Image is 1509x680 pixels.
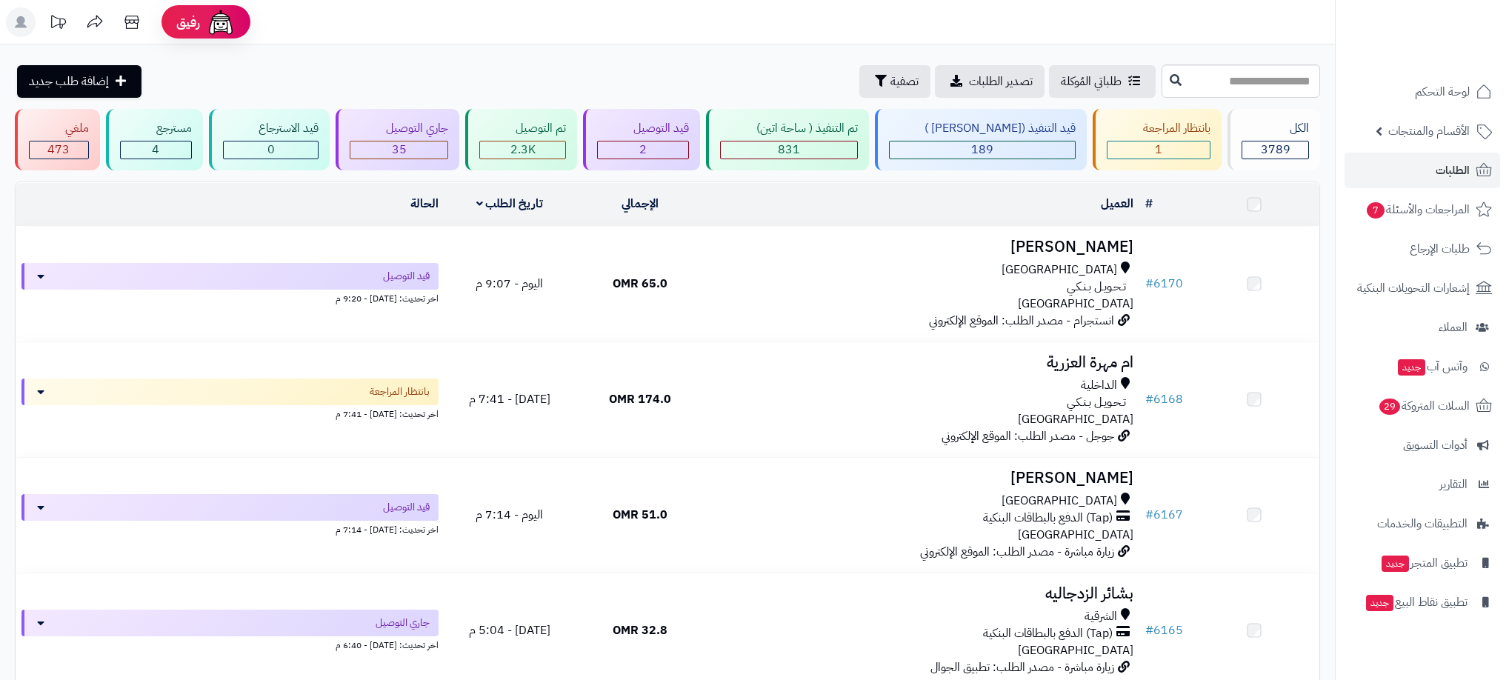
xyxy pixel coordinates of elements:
div: اخر تحديث: [DATE] - 9:20 م [21,290,439,305]
span: [GEOGRAPHIC_DATA] [1018,295,1133,313]
a: طلباتي المُوكلة [1049,65,1156,98]
a: الكل3789 [1225,109,1323,170]
div: 189 [890,141,1076,159]
div: 4 [121,141,191,159]
span: 4 [152,141,159,159]
a: مسترجع 4 [103,109,206,170]
a: لوحة التحكم [1345,74,1500,110]
span: تصفية [890,73,919,90]
a: قيد الاسترجاع 0 [206,109,333,170]
a: الحالة [410,195,439,213]
a: تطبيق المتجرجديد [1345,545,1500,581]
span: قيد التوصيل [383,269,430,284]
a: #6167 [1145,506,1183,524]
a: #6168 [1145,390,1183,408]
span: رفيق [176,13,200,31]
div: 0 [224,141,319,159]
span: (Tap) الدفع بالبطاقات البنكية [983,510,1113,527]
div: مسترجع [120,120,192,137]
span: 3789 [1261,141,1290,159]
span: لوحة التحكم [1415,81,1470,102]
span: جديد [1366,595,1393,611]
span: أدوات التسويق [1403,435,1468,456]
a: # [1145,195,1153,213]
span: 32.8 OMR [613,621,667,639]
div: الكل [1242,120,1309,137]
span: الأقسام والمنتجات [1388,121,1470,141]
a: التطبيقات والخدمات [1345,506,1500,541]
span: [DATE] - 5:04 م [469,621,550,639]
a: إضافة طلب جديد [17,65,141,98]
div: 2 [598,141,688,159]
span: 7 [1367,202,1385,219]
span: المراجعات والأسئلة [1365,199,1470,220]
h3: [PERSON_NAME] [711,470,1133,487]
div: اخر تحديث: [DATE] - 6:40 م [21,636,439,652]
span: جوجل - مصدر الطلب: الموقع الإلكتروني [942,427,1114,445]
div: 35 [350,141,447,159]
span: تطبيق المتجر [1380,553,1468,573]
span: تطبيق نقاط البيع [1365,592,1468,613]
img: logo-2.png [1408,11,1495,42]
div: 473 [30,141,88,159]
span: 65.0 OMR [613,275,667,293]
img: ai-face.png [206,7,236,37]
a: قيد التنفيذ ([PERSON_NAME] ) 189 [872,109,1090,170]
a: قيد التوصيل 2 [580,109,703,170]
span: [GEOGRAPHIC_DATA] [1018,410,1133,428]
a: تم التنفيذ ( ساحة اتين) 831 [703,109,872,170]
a: وآتس آبجديد [1345,349,1500,384]
span: زيارة مباشرة - مصدر الطلب: الموقع الإلكتروني [920,543,1114,561]
span: [DATE] - 7:41 م [469,390,550,408]
span: قيد التوصيل [383,500,430,515]
span: بانتظار المراجعة [370,384,430,399]
span: 0 [267,141,275,159]
span: [GEOGRAPHIC_DATA] [1018,526,1133,544]
span: 189 [971,141,993,159]
div: قيد التنفيذ ([PERSON_NAME] ) [889,120,1076,137]
a: إشعارات التحويلات البنكية [1345,270,1500,306]
a: #6165 [1145,621,1183,639]
span: انستجرام - مصدر الطلب: الموقع الإلكتروني [929,312,1114,330]
span: الداخلية [1081,377,1117,394]
span: زيارة مباشرة - مصدر الطلب: تطبيق الجوال [930,659,1114,676]
span: التقارير [1439,474,1468,495]
a: تصدير الطلبات [935,65,1045,98]
a: أدوات التسويق [1345,427,1500,463]
a: طلبات الإرجاع [1345,231,1500,267]
span: 473 [47,141,70,159]
span: تصدير الطلبات [969,73,1033,90]
span: السلات المتروكة [1378,396,1470,416]
div: اخر تحديث: [DATE] - 7:14 م [21,521,439,536]
a: الطلبات [1345,153,1500,188]
span: 1 [1155,141,1162,159]
button: تصفية [859,65,930,98]
span: جاري التوصيل [376,616,430,630]
span: (Tap) الدفع بالبطاقات البنكية [983,625,1113,642]
span: تـحـويـل بـنـكـي [1067,279,1126,296]
span: اليوم - 9:07 م [476,275,543,293]
span: 29 [1379,399,1400,415]
span: إشعارات التحويلات البنكية [1357,278,1470,299]
h3: ام مهرة العزرية [711,354,1133,371]
span: # [1145,390,1153,408]
div: بانتظار المراجعة [1107,120,1210,137]
h3: بشائر الزدجاليه [711,585,1133,602]
div: جاري التوصيل [350,120,448,137]
a: تم التوصيل 2.3K [462,109,580,170]
span: إضافة طلب جديد [29,73,109,90]
span: وآتس آب [1396,356,1468,377]
span: جديد [1398,359,1425,376]
span: [GEOGRAPHIC_DATA] [1002,261,1117,279]
span: # [1145,506,1153,524]
a: تطبيق نقاط البيعجديد [1345,584,1500,620]
span: [GEOGRAPHIC_DATA] [1018,641,1133,659]
span: الشرقية [1085,608,1117,625]
div: تم التنفيذ ( ساحة اتين) [720,120,858,137]
a: بانتظار المراجعة 1 [1090,109,1225,170]
span: 2.3K [510,141,536,159]
div: قيد الاسترجاع [223,120,319,137]
span: تـحـويـل بـنـكـي [1067,394,1126,411]
a: العميل [1101,195,1133,213]
span: [GEOGRAPHIC_DATA] [1002,493,1117,510]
